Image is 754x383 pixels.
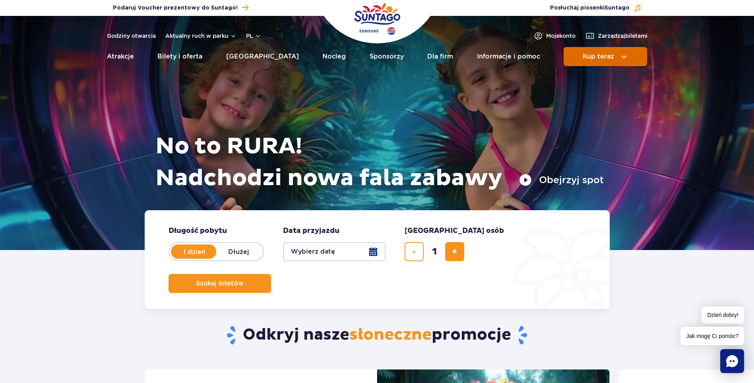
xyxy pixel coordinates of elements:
a: Bilety i oferta [157,47,202,66]
span: Jak mogę Ci pomóc? [680,327,744,345]
a: Atrakcje [107,47,134,66]
span: Moje konto [546,32,576,40]
span: [GEOGRAPHIC_DATA] osób [405,226,504,236]
a: Nocleg [322,47,346,66]
label: 1 dzień [172,243,217,260]
button: dodaj bilet [445,242,464,261]
button: Szukaj biletów [169,274,271,293]
a: Informacje i pomoc [477,47,540,66]
span: Dzień dobry! [702,307,744,324]
span: Szukaj biletów [196,280,244,287]
span: Długość pobytu [169,226,227,236]
button: Wybierz datę [283,242,386,261]
span: Zarządzaj biletami [598,32,647,40]
span: Kup teraz [583,53,614,60]
button: Aktualny ruch w parku [165,33,236,39]
button: pl [246,32,261,40]
a: Godziny otwarcia [107,32,156,40]
a: Dla firm [427,47,453,66]
a: [GEOGRAPHIC_DATA] [226,47,299,66]
h1: No to RURA! Nadchodzi nowa fala zabawy [155,131,604,194]
span: Posłuchaj piosenki [550,4,630,12]
span: Data przyjazdu [283,226,339,236]
a: Sponsorzy [370,47,404,66]
a: Mojekonto [533,31,576,41]
button: Obejrzyj spot [519,174,604,186]
span: Suntago [605,5,630,11]
form: Planowanie wizyty w Park of Poland [145,210,610,309]
button: Kup teraz [564,47,647,66]
span: słoneczne [349,325,432,345]
a: Podaruj Voucher prezentowy do Suntago! [113,2,248,13]
span: Podaruj Voucher prezentowy do Suntago! [113,4,238,12]
button: usuń bilet [405,242,424,261]
div: Chat [720,349,744,373]
h2: Odkryj nasze promocje [144,325,610,346]
input: liczba biletów [425,242,444,261]
button: Posłuchaj piosenkiSuntago [550,4,642,12]
a: Zarządzajbiletami [585,31,647,41]
label: Dłużej [216,243,262,260]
